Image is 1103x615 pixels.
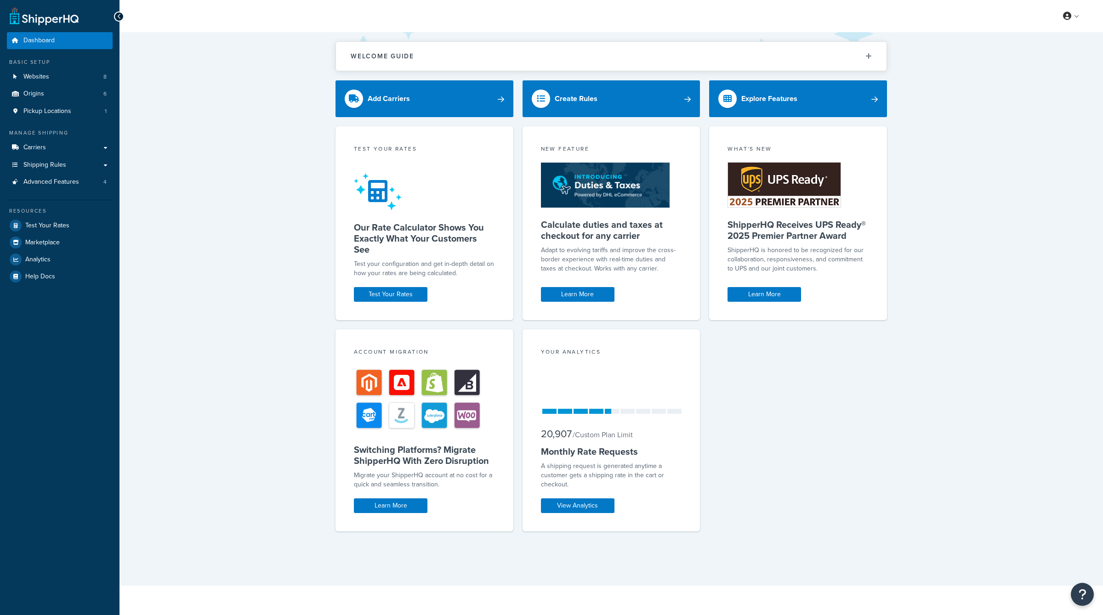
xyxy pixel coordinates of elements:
[7,234,113,251] a: Marketplace
[23,161,66,169] span: Shipping Rules
[103,73,107,81] span: 8
[23,178,79,186] span: Advanced Features
[354,287,427,302] a: Test Your Rates
[368,92,410,105] div: Add Carriers
[23,37,55,45] span: Dashboard
[7,251,113,268] a: Analytics
[7,174,113,191] li: Advanced Features
[541,498,614,513] a: View Analytics
[23,73,49,81] span: Websites
[7,103,113,120] a: Pickup Locations1
[7,207,113,215] div: Resources
[7,129,113,137] div: Manage Shipping
[7,32,113,49] a: Dashboard
[541,462,682,489] div: A shipping request is generated anytime a customer gets a shipping rate in the cart or checkout.
[351,53,414,60] h2: Welcome Guide
[541,446,682,457] h5: Monthly Rate Requests
[25,222,69,230] span: Test Your Rates
[354,498,427,513] a: Learn More
[7,85,113,102] a: Origins6
[7,85,113,102] li: Origins
[7,268,113,285] a: Help Docs
[7,68,113,85] li: Websites
[7,174,113,191] a: Advanced Features4
[354,444,495,466] h5: Switching Platforms? Migrate ShipperHQ With Zero Disruption
[541,246,682,273] p: Adapt to evolving tariffs and improve the cross-border experience with real-time duties and taxes...
[541,145,682,155] div: New Feature
[103,178,107,186] span: 4
[7,58,113,66] div: Basic Setup
[105,107,107,115] span: 1
[541,348,682,358] div: Your Analytics
[728,287,801,302] a: Learn More
[1071,583,1094,606] button: Open Resource Center
[354,348,495,358] div: Account Migration
[354,145,495,155] div: Test your rates
[728,145,869,155] div: What's New
[555,92,597,105] div: Create Rules
[23,107,71,115] span: Pickup Locations
[728,246,869,273] p: ShipperHQ is honored to be recognized for our collaboration, responsiveness, and commitment to UP...
[7,139,113,156] a: Carriers
[7,217,113,234] a: Test Your Rates
[541,426,572,441] span: 20,907
[23,144,46,152] span: Carriers
[7,68,113,85] a: Websites8
[103,90,107,98] span: 6
[354,260,495,278] div: Test your configuration and get in-depth detail on how your rates are being calculated.
[7,103,113,120] li: Pickup Locations
[728,219,869,241] h5: ShipperHQ Receives UPS Ready® 2025 Premier Partner Award
[25,239,60,247] span: Marketplace
[523,80,700,117] a: Create Rules
[354,222,495,255] h5: Our Rate Calculator Shows You Exactly What Your Customers See
[7,157,113,174] a: Shipping Rules
[741,92,797,105] div: Explore Features
[25,273,55,281] span: Help Docs
[709,80,887,117] a: Explore Features
[335,80,513,117] a: Add Carriers
[354,471,495,489] div: Migrate your ShipperHQ account at no cost for a quick and seamless transition.
[25,256,51,264] span: Analytics
[573,429,633,440] small: / Custom Plan Limit
[23,90,44,98] span: Origins
[336,42,887,71] button: Welcome Guide
[541,219,682,241] h5: Calculate duties and taxes at checkout for any carrier
[541,287,614,302] a: Learn More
